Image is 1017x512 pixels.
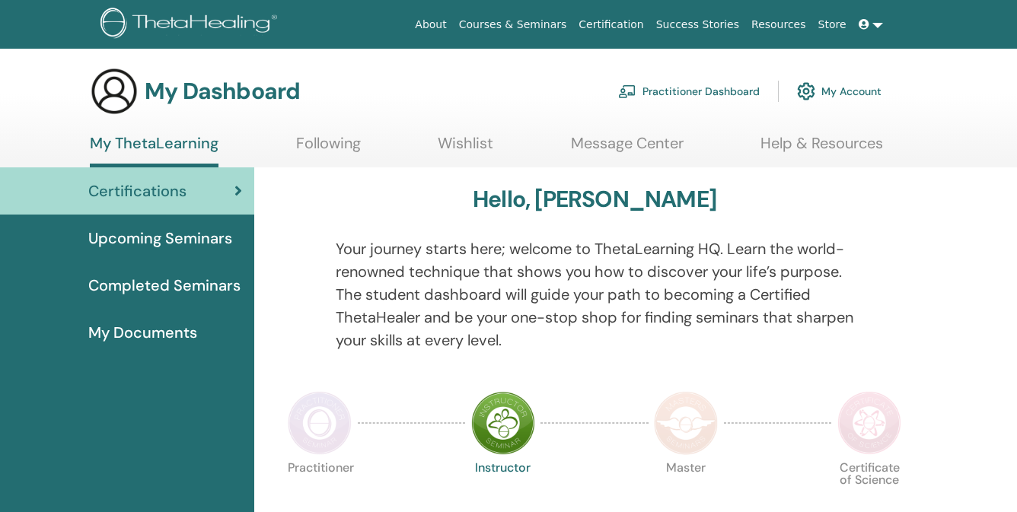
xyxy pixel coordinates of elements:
[618,75,760,108] a: Practitioner Dashboard
[145,78,300,105] h3: My Dashboard
[409,11,452,39] a: About
[650,11,745,39] a: Success Stories
[745,11,812,39] a: Resources
[336,237,853,351] p: Your journey starts here; welcome to ThetaLearning HQ. Learn the world-renowned technique that sh...
[88,227,232,250] span: Upcoming Seminars
[90,67,139,116] img: generic-user-icon.jpg
[453,11,573,39] a: Courses & Seminars
[288,391,352,455] img: Practitioner
[473,186,716,213] h3: Hello, [PERSON_NAME]
[654,391,718,455] img: Master
[88,321,197,344] span: My Documents
[572,11,649,39] a: Certification
[760,134,883,164] a: Help & Resources
[471,391,535,455] img: Instructor
[100,8,282,42] img: logo.png
[618,84,636,98] img: chalkboard-teacher.svg
[837,391,901,455] img: Certificate of Science
[571,134,684,164] a: Message Center
[438,134,493,164] a: Wishlist
[296,134,361,164] a: Following
[88,274,241,297] span: Completed Seminars
[797,78,815,104] img: cog.svg
[797,75,882,108] a: My Account
[812,11,853,39] a: Store
[90,134,218,167] a: My ThetaLearning
[88,180,187,202] span: Certifications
